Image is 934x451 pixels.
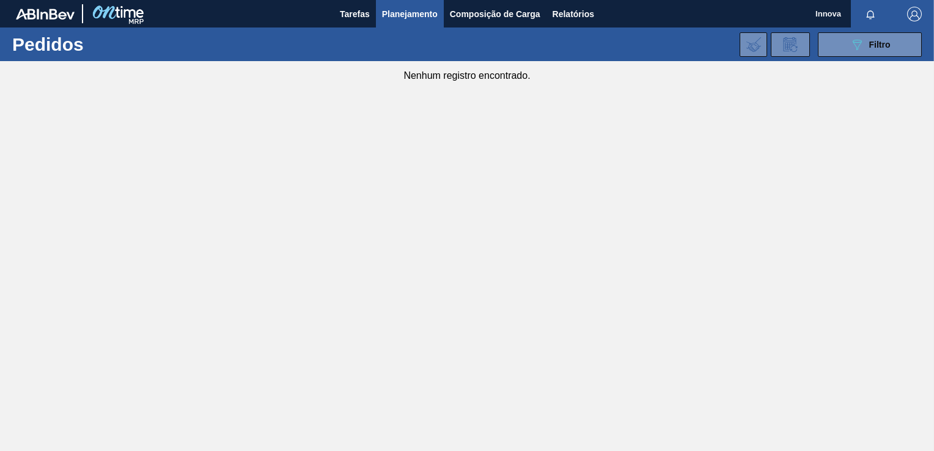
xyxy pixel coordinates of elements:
button: Notificações [851,5,890,23]
img: Logout [907,7,922,21]
span: Composição de Carga [450,7,540,21]
span: Tarefas [340,7,370,21]
img: TNhmsLtSVTkK8tSr43FrP2fwEKptu5GPRR3wAAAABJRU5ErkJggg== [16,9,75,20]
h1: Pedidos [12,37,188,51]
div: Solicitação de Revisão de Pedidos [771,32,810,57]
button: Filtro [818,32,922,57]
div: Importar Negociações dos Pedidos [740,32,767,57]
span: Relatórios [553,7,594,21]
span: Planejamento [382,7,438,21]
span: Filtro [869,40,891,50]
